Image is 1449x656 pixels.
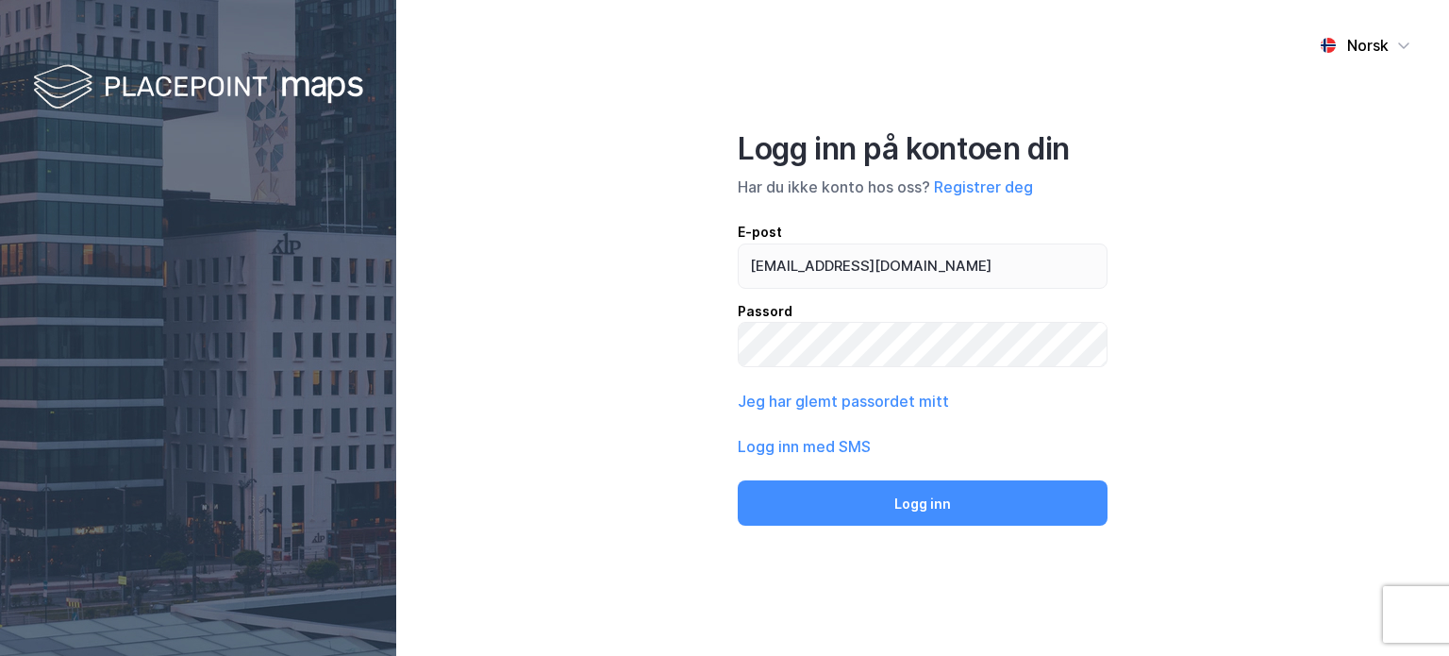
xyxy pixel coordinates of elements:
[738,300,1108,323] div: Passord
[33,60,363,116] img: logo-white.f07954bde2210d2a523dddb988cd2aa7.svg
[1355,565,1449,656] iframe: Chat Widget
[1347,34,1389,57] div: Norsk
[738,480,1108,526] button: Logg inn
[738,435,871,458] button: Logg inn med SMS
[738,176,1108,198] div: Har du ikke konto hos oss?
[738,221,1108,244] div: E-post
[738,390,949,412] button: Jeg har glemt passordet mitt
[934,176,1033,198] button: Registrer deg
[738,130,1108,168] div: Logg inn på kontoen din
